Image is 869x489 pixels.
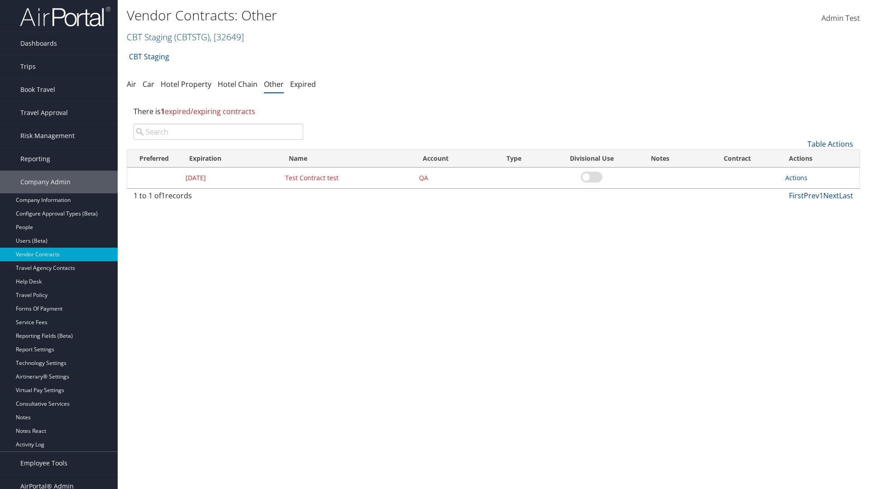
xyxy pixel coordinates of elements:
span: ( CBTSTG ) [174,31,210,43]
img: airportal-logo.png [20,6,110,27]
a: Next [823,191,839,201]
a: Table Actions [807,139,853,149]
a: Other [264,79,284,89]
span: Book Travel [20,78,55,101]
th: Preferred: activate to sort column ascending [127,150,181,168]
td: Test Contract test [281,168,415,188]
a: Last [839,191,853,201]
span: Admin Test [821,13,860,23]
a: CBT Staging [129,48,169,66]
a: Air [127,79,136,89]
a: First [789,191,804,201]
th: Expiration: activate to sort column descending [181,150,281,168]
th: Account: activate to sort column ascending [415,150,498,168]
span: expired/expiring contracts [161,106,255,116]
input: Search [134,124,303,140]
strong: 1 [161,106,165,116]
a: Expired [290,79,316,89]
th: Divisional Use: activate to sort column ascending [556,150,627,168]
th: Actions [781,150,859,168]
a: Hotel Chain [218,79,258,89]
div: There is [127,99,860,124]
span: Trips [20,55,36,78]
span: Dashboards [20,32,57,55]
a: Actions [785,173,807,182]
h1: Vendor Contracts: Other [127,6,616,25]
a: Hotel Property [161,79,211,89]
td: [DATE] [181,168,281,188]
th: Type: activate to sort column ascending [498,150,556,168]
th: Contract: activate to sort column ascending [693,150,781,168]
a: 1 [819,191,823,201]
a: Admin Test [821,5,860,33]
th: Name: activate to sort column ascending [281,150,415,168]
a: Car [143,79,154,89]
a: CBT Staging [127,31,244,43]
a: Prev [804,191,819,201]
span: 1 [161,191,165,201]
span: Risk Management [20,125,75,147]
span: Reporting [20,148,50,170]
span: Employee Tools [20,452,67,475]
span: Travel Approval [20,101,68,124]
span: , [ 32649 ] [210,31,244,43]
td: QA [415,168,498,188]
th: Notes: activate to sort column ascending [627,150,693,168]
span: Company Admin [20,171,71,193]
div: 1 to 1 of records [134,190,303,206]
